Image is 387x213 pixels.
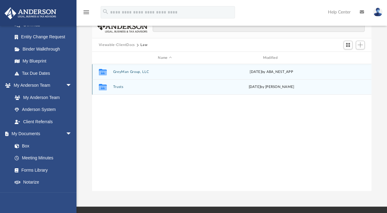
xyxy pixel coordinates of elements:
a: My Anderson Team [9,91,75,104]
button: GreyMan Group, LLC [113,70,217,74]
i: search [102,8,109,15]
a: Forms Library [9,164,75,176]
a: menu [83,12,90,16]
a: Entity Change Request [9,31,81,43]
a: My Anderson Teamarrow_drop_down [4,79,78,92]
a: Notarize [9,176,78,188]
a: My Blueprint [9,55,78,67]
button: Add [356,41,365,49]
div: Name [113,55,217,61]
a: Box [9,140,75,152]
i: menu [83,9,90,16]
a: Client Referrals [9,116,78,128]
a: Binder Walkthrough [9,43,81,55]
input: Search files and folders [153,21,365,32]
button: Law [140,42,147,48]
span: arrow_drop_down [66,79,78,92]
a: Online Learningarrow_drop_down [4,188,78,200]
span: arrow_drop_down [66,128,78,140]
button: Switch to Grid View [344,41,353,49]
div: id [95,55,110,61]
div: [DATE] by [PERSON_NAME] [219,84,323,90]
a: My Documentsarrow_drop_down [4,128,78,140]
a: Anderson System [9,104,78,116]
div: Modified [219,55,323,61]
div: grid [92,64,371,191]
img: User Pic [373,8,382,17]
a: Tax Due Dates [9,67,81,79]
img: Anderson Advisors Platinum Portal [3,7,58,19]
button: Viewable-ClientDocs [99,42,135,48]
div: [DATE] by ABA_NEST_APP [219,69,323,75]
div: id [326,55,369,61]
span: arrow_drop_down [66,188,78,201]
a: Meeting Minutes [9,152,78,164]
button: Trusts [113,85,217,89]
